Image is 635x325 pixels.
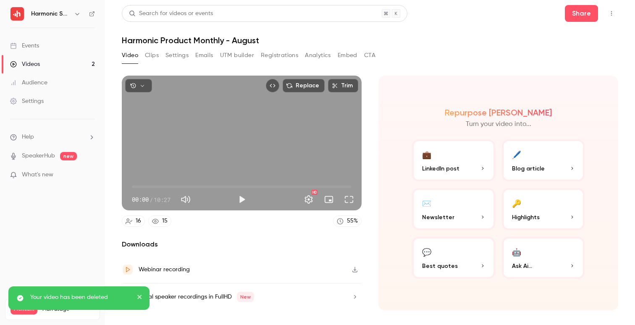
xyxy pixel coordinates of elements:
button: Emails [195,49,213,62]
div: 🖊️ [512,148,521,161]
div: 💼 [422,148,431,161]
div: ✉️ [422,197,431,210]
button: 💬Best quotes [412,237,495,279]
span: Highlights [512,213,540,222]
button: Mute [177,191,194,208]
a: 16 [122,215,145,227]
button: CTA [364,49,375,62]
span: What's new [22,170,53,179]
button: Clips [145,49,159,62]
div: Webinar recording [139,265,190,275]
span: 10:27 [154,195,171,204]
button: 🖊️Blog article [502,139,585,181]
span: Ask Ai... [512,262,532,270]
div: Local speaker recordings in FullHD [139,292,254,302]
div: 🔑 [512,197,521,210]
button: 💼LinkedIn post [412,139,495,181]
button: Full screen [341,191,357,208]
div: 15 [162,217,168,225]
button: Settings [300,191,317,208]
div: 🤖 [512,245,521,258]
div: 16 [136,217,141,225]
div: Videos [10,60,40,68]
a: 15 [148,215,171,227]
span: 00:00 [132,195,149,204]
h2: Repurpose [PERSON_NAME] [445,107,552,118]
h2: Downloads [122,239,362,249]
div: Search for videos or events [129,9,213,18]
span: new [60,152,77,160]
div: HD [312,190,317,195]
button: Top Bar Actions [605,7,618,20]
div: Audience [10,79,47,87]
button: Embed [338,49,357,62]
span: Help [22,133,34,142]
p: Your video has been deleted [30,293,131,301]
span: Blog article [512,164,545,173]
button: Share [565,5,598,22]
button: Analytics [305,49,331,62]
button: Embed video [266,79,279,92]
div: Settings [10,97,44,105]
span: Newsletter [422,213,454,222]
button: close [137,293,143,303]
div: 55 % [347,217,358,225]
span: New [237,292,254,302]
span: / [150,195,153,204]
h6: Harmonic Security [31,10,71,18]
button: Settings [165,49,189,62]
li: help-dropdown-opener [10,133,95,142]
div: Events [10,42,39,50]
button: Replace [283,79,325,92]
button: 🔑Highlights [502,188,585,230]
div: 💬 [422,245,431,258]
a: 55% [333,215,362,227]
button: Turn on miniplayer [320,191,337,208]
p: Turn your video into... [466,119,531,129]
img: Harmonic Security [10,7,24,21]
button: Registrations [261,49,298,62]
iframe: Noticeable Trigger [85,171,95,179]
button: UTM builder [220,49,254,62]
button: Trim [328,79,358,92]
a: SpeakerHub [22,152,55,160]
button: 🤖Ask Ai... [502,237,585,279]
button: Video [122,49,138,62]
h1: Harmonic Product Monthly - August [122,35,618,45]
span: Best quotes [422,262,458,270]
div: 00:00 [132,195,171,204]
button: ✉️Newsletter [412,188,495,230]
span: LinkedIn post [422,164,459,173]
button: Play [234,191,250,208]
